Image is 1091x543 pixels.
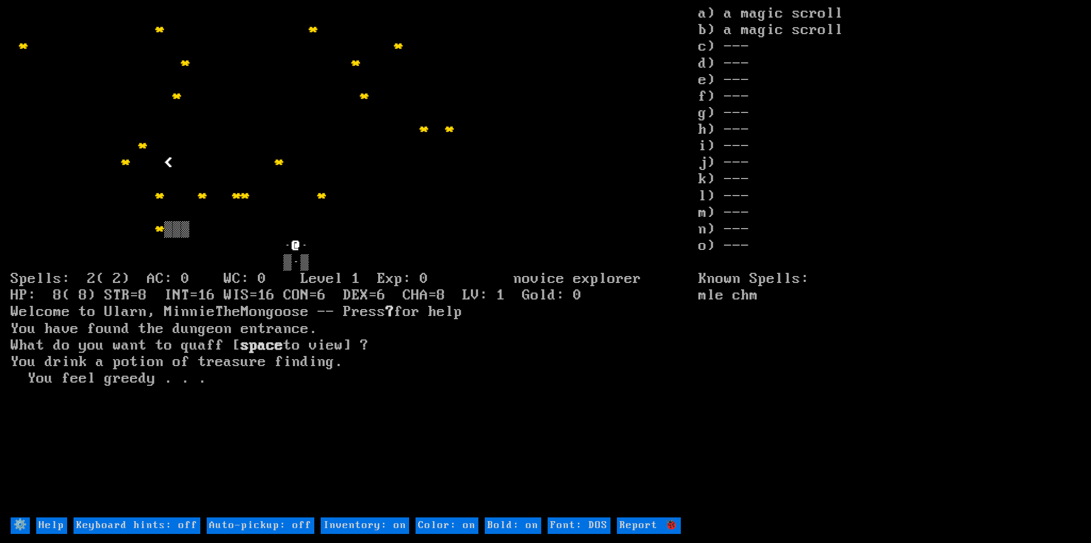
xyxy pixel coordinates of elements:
[617,517,681,534] input: Report 🐞
[241,337,283,354] b: space
[386,303,394,320] b: ?
[321,517,409,534] input: Inventory: on
[11,517,30,534] input: ⚙️
[698,5,1080,516] stats: a) a magic scroll b) a magic scroll c) --- d) --- e) --- f) --- g) --- h) --- i) --- j) --- k) --...
[416,517,478,534] input: Color: on
[11,5,698,516] larn: ▒▒▒ · · ▒·▒ Spells: 2( 2) AC: 0 WC: 0 Level 1 Exp: 0 novice explorer HP: 8( 8) STR=8 INT=16 WIS=1...
[74,517,200,534] input: Keyboard hints: off
[36,517,67,534] input: Help
[292,237,300,254] font: @
[485,517,541,534] input: Bold: on
[207,517,314,534] input: Auto-pickup: off
[164,154,173,171] font: <
[548,517,610,534] input: Font: DOS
